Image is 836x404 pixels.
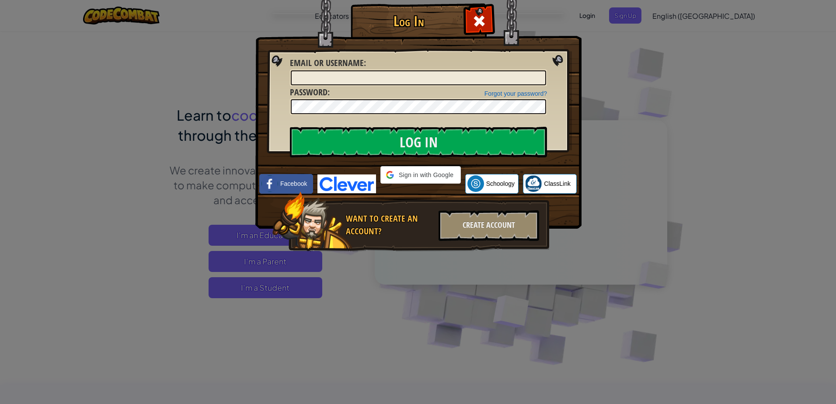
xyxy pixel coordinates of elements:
[467,175,484,192] img: schoology.png
[486,179,515,188] span: Schoology
[544,179,571,188] span: ClassLink
[346,212,433,237] div: Want to create an account?
[261,175,278,192] img: facebook_small.png
[353,14,464,29] h1: Log In
[290,57,366,70] label: :
[317,174,376,193] img: clever-logo-blue.png
[290,57,364,69] span: Email or Username
[290,86,330,99] label: :
[376,183,465,202] iframe: Sign in with Google Button
[525,175,542,192] img: classlink-logo-small.png
[397,171,455,179] span: Sign in with Google
[290,127,547,157] input: Log In
[290,86,327,98] span: Password
[439,210,539,241] div: Create Account
[280,179,307,188] span: Facebook
[484,90,547,97] a: Forgot your password?
[380,166,461,184] div: Sign in with Google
